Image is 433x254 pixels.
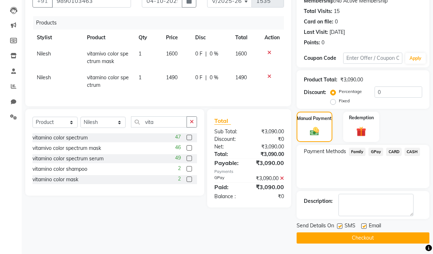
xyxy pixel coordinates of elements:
span: CASH [404,148,420,156]
span: Total [214,117,231,125]
div: Products [33,16,289,30]
div: GPay [209,175,249,182]
label: Fixed [339,98,350,104]
div: ₹3,090.00 [340,76,363,84]
img: _gift.svg [353,125,369,138]
span: 2 [178,165,181,172]
div: ₹3,090.00 [249,183,289,191]
div: vitamivo color spectrum mask [32,144,101,152]
div: ₹0 [249,135,289,143]
div: vitamino color spectrum [32,134,88,142]
div: ₹3,090.00 [249,128,289,135]
button: Checkout [297,232,429,244]
div: Product Total: [304,76,337,84]
div: Balance : [209,193,249,200]
span: 2 [178,175,181,183]
div: Paid: [209,183,249,191]
span: 1490 [166,74,178,81]
span: Payment Methods [304,148,346,155]
div: 0 [335,18,338,26]
div: ₹3,090.00 [249,159,289,167]
th: Total [231,30,260,46]
th: Qty [134,30,162,46]
span: Nilesh [37,74,51,81]
img: _cash.svg [307,126,322,137]
span: 1 [139,74,141,81]
div: 15 [334,8,340,15]
div: Total: [209,151,249,158]
div: Last Visit: [304,28,328,36]
div: Discount: [304,89,326,96]
th: Disc [191,30,231,46]
span: Family [349,148,366,156]
div: 0 [322,39,324,46]
div: Points: [304,39,320,46]
th: Action [260,30,284,46]
th: Price [162,30,191,46]
label: Percentage [339,88,362,95]
div: Sub Total: [209,128,249,135]
span: vitamino color spectrum [87,74,129,88]
div: ₹3,090.00 [249,175,289,182]
span: GPay [368,148,383,156]
span: 0 F [195,74,202,81]
div: Coupon Code [304,54,343,62]
label: Redemption [349,115,374,121]
th: Stylist [32,30,83,46]
span: | [205,74,207,81]
label: Manual Payment [297,115,332,122]
span: 1600 [235,50,247,57]
div: Payable: [209,159,249,167]
span: SMS [345,222,355,231]
th: Product [83,30,134,46]
div: Net: [209,143,249,151]
span: 49 [175,154,181,162]
button: Apply [405,53,426,64]
div: Description: [304,197,333,205]
span: Email [369,222,381,231]
span: Send Details On [297,222,334,231]
div: Total Visits: [304,8,332,15]
span: 1 [139,50,141,57]
div: vitamino color shampoo [32,165,87,173]
span: 0 % [210,74,218,81]
span: 0 F [195,50,202,58]
input: Enter Offer / Coupon Code [343,53,402,64]
span: Nilesh [37,50,51,57]
div: ₹3,090.00 [249,151,289,158]
span: 1490 [235,74,247,81]
span: 47 [175,133,181,141]
div: vitamino color mask [32,176,78,183]
span: | [205,50,207,58]
div: Card on file: [304,18,333,26]
div: ₹0 [249,193,289,200]
span: 0 % [210,50,218,58]
div: vitamino color spectrum serum [32,155,104,162]
div: [DATE] [329,28,345,36]
span: CARD [386,148,402,156]
input: Search or Scan [131,116,187,128]
div: Discount: [209,135,249,143]
div: ₹3,090.00 [249,143,289,151]
span: 1600 [166,50,178,57]
span: vitamivo color spectrum mask [87,50,128,64]
div: Payments [214,169,284,175]
span: 46 [175,144,181,151]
